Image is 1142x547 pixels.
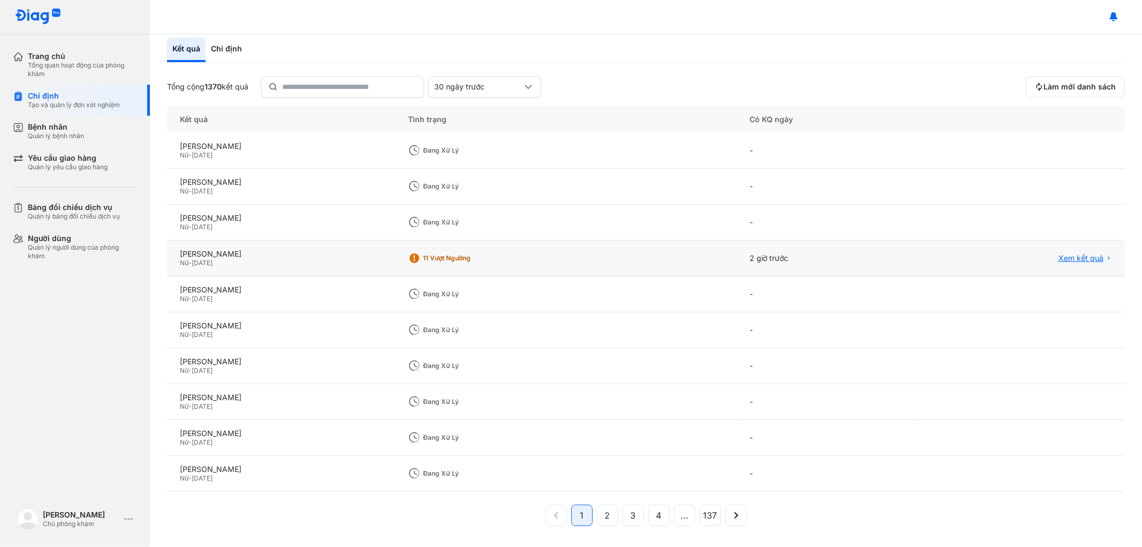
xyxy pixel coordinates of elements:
span: Nữ [180,187,188,195]
button: ... [674,505,695,526]
span: Nữ [180,402,188,410]
div: Có KQ ngày [737,106,917,133]
div: Bệnh nhân [28,122,84,132]
div: Đang xử lý [423,433,509,442]
div: Trang chủ [28,51,137,61]
span: Nữ [180,151,188,159]
span: [DATE] [192,402,213,410]
span: Nữ [180,295,188,303]
div: [PERSON_NAME] [180,321,382,331]
div: [PERSON_NAME] [180,429,382,438]
div: Đang xử lý [423,326,509,334]
span: Nữ [180,259,188,267]
span: Xem kết quả [1058,253,1103,263]
span: Nữ [180,438,188,446]
button: Làm mới danh sách [1026,76,1125,98]
span: 4 [656,509,662,522]
button: 137 [700,505,721,526]
div: Đang xử lý [423,218,509,227]
div: [PERSON_NAME] [180,213,382,223]
div: Tình trạng [395,106,737,133]
div: - [737,348,917,384]
div: Quản lý người dùng của phòng khám [28,243,137,260]
span: [DATE] [192,366,213,374]
div: [PERSON_NAME] [180,285,382,295]
div: Đang xử lý [423,182,509,191]
div: Tổng quan hoạt động của phòng khám [28,61,137,78]
div: [PERSON_NAME] [180,141,382,151]
span: [DATE] [192,295,213,303]
span: [DATE] [192,187,213,195]
div: Bảng đối chiếu dịch vụ [28,203,120,212]
img: logo [17,508,39,530]
span: [DATE] [192,151,213,159]
div: [PERSON_NAME] [180,393,382,402]
span: Nữ [180,366,188,374]
span: Làm mới danh sách [1043,82,1116,92]
div: Kết quả [167,38,206,62]
div: Chỉ định [28,91,120,101]
div: - [737,456,917,492]
div: Tạo và quản lý đơn xét nghiệm [28,101,120,109]
span: - [188,187,192,195]
span: - [188,366,192,374]
span: [DATE] [192,259,213,267]
div: [PERSON_NAME] [180,177,382,187]
div: [PERSON_NAME] [180,357,382,366]
span: 2 [605,509,610,522]
button: 3 [623,505,644,526]
span: - [188,259,192,267]
div: Yêu cầu giao hàng [28,153,108,163]
span: Nữ [180,331,188,339]
div: - [737,420,917,456]
div: [PERSON_NAME] [43,510,120,520]
div: Đang xử lý [423,398,509,406]
button: 4 [648,505,670,526]
span: 3 [631,509,636,522]
div: Đang xử lý [423,146,509,155]
div: Đang xử lý [423,469,509,478]
span: [DATE] [192,223,213,231]
span: - [188,402,192,410]
div: - [737,312,917,348]
div: Người dùng [28,234,137,243]
div: Quản lý bảng đối chiếu dịch vụ [28,212,120,221]
span: [DATE] [192,331,213,339]
span: - [188,151,192,159]
div: - [737,133,917,169]
span: Nữ [180,474,188,482]
div: - [737,384,917,420]
div: Đang xử lý [423,362,509,370]
span: [DATE] [192,474,213,482]
div: 11 Vượt ngưỡng [423,254,509,263]
span: - [188,295,192,303]
span: - [188,438,192,446]
div: 2 giờ trước [737,241,917,276]
div: Quản lý yêu cầu giao hàng [28,163,108,171]
div: [PERSON_NAME] [180,464,382,474]
div: Chỉ định [206,38,247,62]
span: - [188,223,192,231]
button: 1 [571,505,593,526]
span: - [188,331,192,339]
div: [PERSON_NAME] [180,249,382,259]
img: logo [15,9,61,25]
div: - [737,169,917,205]
span: ... [680,509,689,522]
span: - [188,474,192,482]
div: 30 ngày trước [434,82,522,92]
div: Quản lý bệnh nhân [28,132,84,140]
div: Tổng cộng kết quả [167,82,248,92]
div: - [737,276,917,312]
div: - [737,205,917,241]
button: 2 [597,505,618,526]
span: 1370 [205,82,222,91]
span: 1 [580,509,584,522]
div: Chủ phòng khám [43,520,120,528]
span: [DATE] [192,438,213,446]
div: Kết quả [167,106,395,133]
div: Đang xử lý [423,290,509,298]
span: Nữ [180,223,188,231]
span: 137 [704,509,717,522]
